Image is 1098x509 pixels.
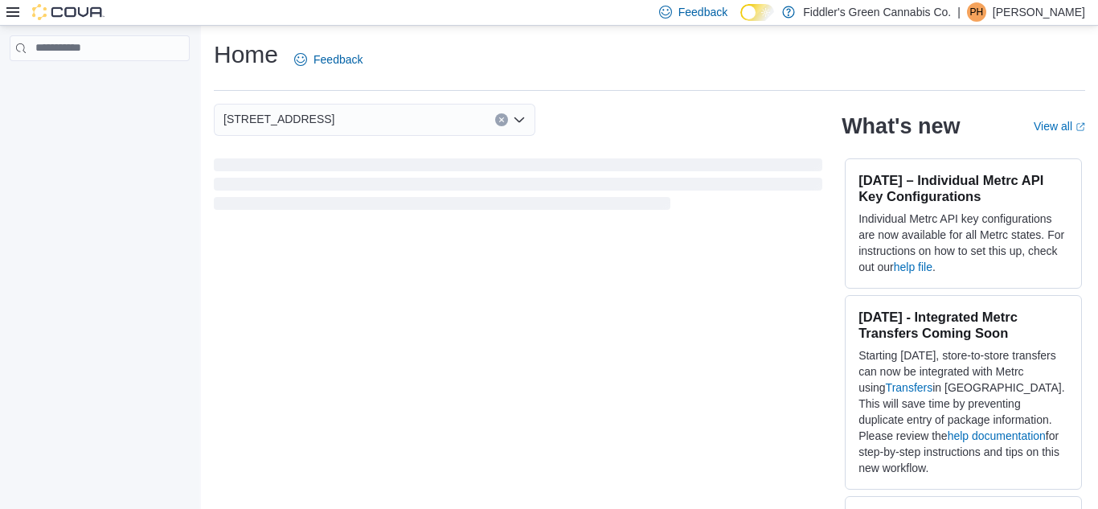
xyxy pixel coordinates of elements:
[740,21,741,22] span: Dark Mode
[970,2,984,22] span: PH
[288,43,369,76] a: Feedback
[313,51,363,68] span: Feedback
[948,429,1046,442] a: help documentation
[894,261,932,273] a: help file
[678,4,727,20] span: Feedback
[1075,122,1085,132] svg: External link
[495,113,508,126] button: Clear input
[858,347,1068,476] p: Starting [DATE], store-to-store transfers can now be integrated with Metrc using in [GEOGRAPHIC_D...
[32,4,104,20] img: Cova
[10,64,190,103] nav: Complex example
[513,113,526,126] button: Open list of options
[842,113,960,139] h2: What's new
[223,109,334,129] span: [STREET_ADDRESS]
[858,211,1068,275] p: Individual Metrc API key configurations are now available for all Metrc states. For instructions ...
[803,2,951,22] p: Fiddler's Green Cannabis Co.
[858,309,1068,341] h3: [DATE] - Integrated Metrc Transfers Coming Soon
[740,4,774,21] input: Dark Mode
[957,2,961,22] p: |
[967,2,986,22] div: Patricia Higenell
[886,381,933,394] a: Transfers
[214,162,822,213] span: Loading
[993,2,1085,22] p: [PERSON_NAME]
[1034,120,1085,133] a: View allExternal link
[214,39,278,71] h1: Home
[858,172,1068,204] h3: [DATE] – Individual Metrc API Key Configurations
